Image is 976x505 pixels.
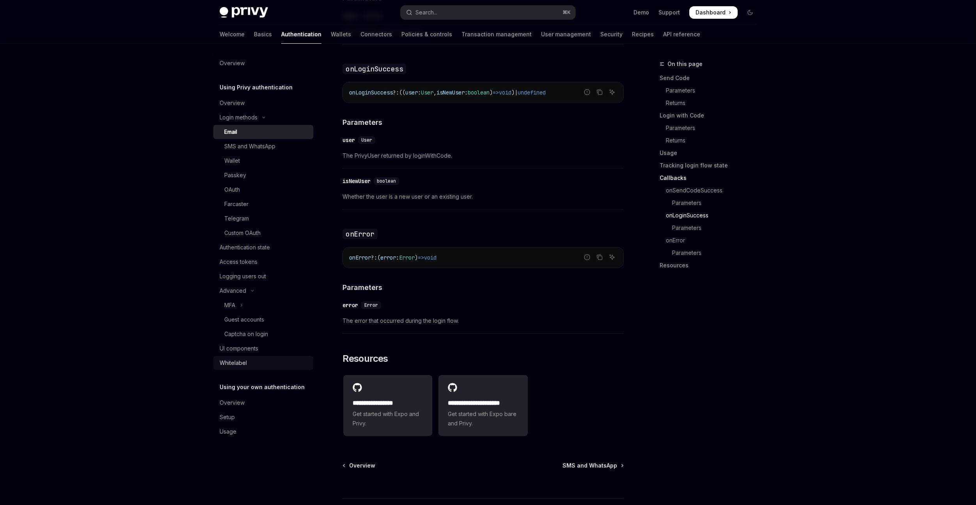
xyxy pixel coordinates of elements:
[213,356,313,370] a: Whitelabel
[224,156,240,165] div: Wallet
[401,5,575,20] button: Open search
[220,257,257,267] div: Access tokens
[380,254,396,261] span: error
[660,247,763,259] a: Parameters
[213,226,313,240] a: Custom OAuth
[342,192,624,201] span: Whether the user is a new user or an existing user.
[342,64,406,74] code: onLoginSuccess
[213,110,313,124] button: Toggle Login methods section
[220,382,305,392] h5: Using your own authentication
[660,109,763,122] a: Login with Code
[364,302,378,308] span: Error
[468,89,490,96] span: boolean
[213,269,313,283] a: Logging users out
[349,89,393,96] span: onLoginSuccess
[515,89,518,96] span: |
[349,462,375,469] span: Overview
[696,9,726,16] span: Dashboard
[220,427,236,436] div: Usage
[224,228,261,238] div: Custom OAuth
[490,89,493,96] span: )
[600,25,623,44] a: Security
[224,127,237,137] div: Email
[220,344,258,353] div: UI components
[342,229,378,239] code: onError
[331,25,351,44] a: Wallets
[461,25,532,44] a: Transaction management
[663,25,700,44] a: API reference
[224,214,249,223] div: Telegram
[405,89,418,96] span: user
[213,168,313,182] a: Passkey
[224,315,264,324] div: Guest accounts
[342,282,382,293] span: Parameters
[660,72,763,84] a: Send Code
[594,87,605,97] button: Copy the contents from the code block
[220,243,270,252] div: Authentication state
[360,25,392,44] a: Connectors
[393,89,399,96] span: ?:
[563,462,623,469] a: SMS and WhatsApp
[563,462,617,469] span: SMS and WhatsApp
[660,84,763,97] a: Parameters
[415,8,437,17] div: Search...
[658,9,680,16] a: Support
[213,410,313,424] a: Setup
[213,313,313,327] a: Guest accounts
[213,125,313,139] a: Email
[563,9,571,16] span: ⌘ K
[213,284,313,298] button: Toggle Advanced section
[660,197,763,209] a: Parameters
[220,7,268,18] img: dark logo
[418,254,424,261] span: =>
[353,409,423,428] span: Get started with Expo and Privy.
[377,254,380,261] span: (
[660,134,763,147] a: Returns
[660,147,763,159] a: Usage
[342,301,358,309] div: error
[342,352,388,365] span: Resources
[582,252,592,262] button: Report incorrect code
[493,89,499,96] span: =>
[660,159,763,172] a: Tracking login flow state
[213,183,313,197] a: OAuth
[213,240,313,254] a: Authentication state
[224,185,240,194] div: OAuth
[660,184,763,197] a: onSendCodeSuccess
[401,25,452,44] a: Policies & controls
[254,25,272,44] a: Basics
[437,89,465,96] span: isNewUser
[361,137,372,143] span: User
[433,89,437,96] span: ,
[343,462,375,469] a: Overview
[607,252,617,262] button: Ask AI
[213,327,313,341] a: Captcha on login
[213,139,313,153] a: SMS and WhatsApp
[377,178,396,184] span: boolean
[660,234,763,247] a: onError
[224,301,235,310] div: MFA
[418,89,421,96] span: :
[220,398,245,407] div: Overview
[518,89,546,96] span: undefined
[607,87,617,97] button: Ask AI
[213,341,313,356] a: UI components
[224,199,248,209] div: Farcaster
[582,87,592,97] button: Report incorrect code
[213,396,313,410] a: Overview
[511,89,515,96] span: )
[220,25,245,44] a: Welcome
[220,286,246,295] div: Advanced
[632,25,654,44] a: Recipes
[342,316,624,325] span: The error that occurred during the login flow.
[399,254,415,261] span: Error
[220,83,293,92] h5: Using Privy authentication
[342,151,624,160] span: The PrivyUser returned by loginWithCode.
[342,177,371,185] div: isNewUser
[424,254,437,261] span: void
[220,98,245,108] div: Overview
[660,259,763,272] a: Resources
[213,56,313,70] a: Overview
[399,89,405,96] span: ((
[213,255,313,269] a: Access tokens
